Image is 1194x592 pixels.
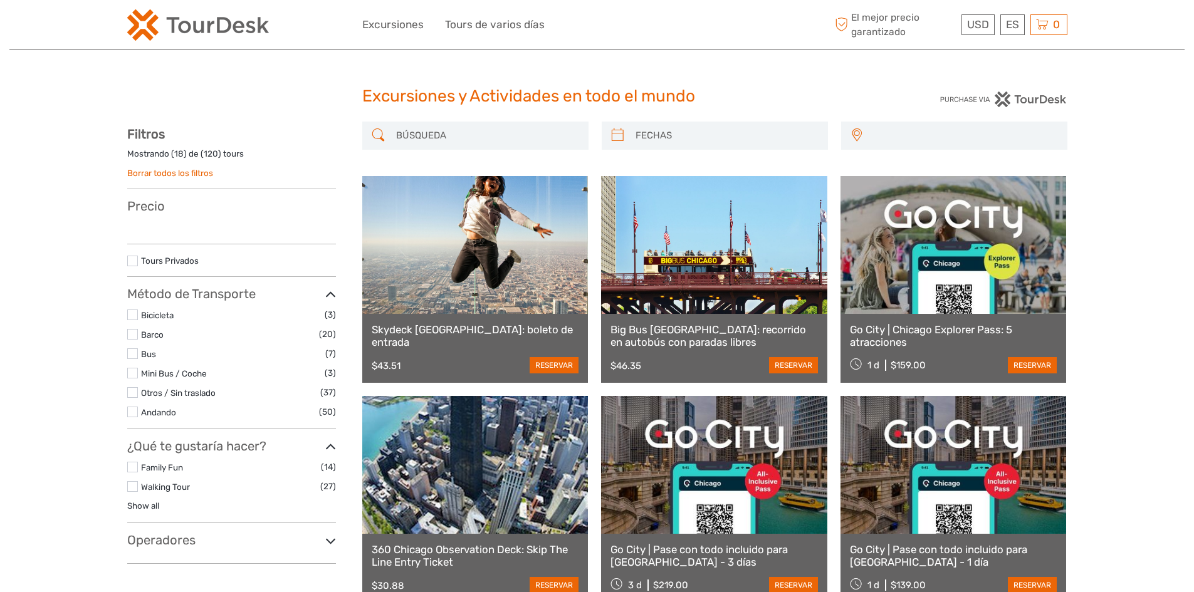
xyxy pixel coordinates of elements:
a: Walking Tour [141,482,190,492]
span: El mejor precio garantizado [832,11,958,38]
a: Show all [127,501,159,511]
a: Borrar todos los filtros [127,168,213,178]
a: Go City | Chicago Explorer Pass: 5 atracciones [850,323,1057,349]
a: reservar [1008,357,1057,373]
div: $139.00 [891,579,926,591]
a: reservar [769,357,818,373]
div: Mostrando ( ) de ( ) tours [127,148,336,167]
span: (27) [320,479,336,494]
div: $219.00 [653,579,688,591]
h1: Excursiones y Actividades en todo el mundo [362,86,832,106]
a: reservar [530,357,579,373]
label: 120 [204,148,218,160]
a: Tours Privados [141,256,199,266]
div: $43.51 [372,360,401,371]
span: (3) [325,366,336,380]
a: Andando [141,407,176,417]
span: USD [967,18,989,31]
label: 18 [174,148,184,160]
span: 3 d [628,579,642,591]
span: (50) [319,405,336,419]
a: Otros / Sin traslado [141,388,216,398]
a: Family Fun [141,462,183,472]
div: $159.00 [891,360,926,371]
span: (7) [325,346,336,361]
img: PurchaseViaTourDesk.png [940,91,1067,107]
span: (37) [320,385,336,400]
span: (14) [321,460,336,474]
div: $46.35 [610,360,641,371]
a: Barco [141,330,164,340]
h3: Método de Transporte [127,286,336,301]
span: 1 d [867,360,879,371]
span: 0 [1051,18,1062,31]
div: $30.88 [372,580,404,591]
h3: Operadores [127,532,336,548]
span: (20) [319,327,336,341]
span: (3) [325,308,336,322]
div: ES [1000,14,1025,35]
span: 1 d [867,579,879,591]
a: Big Bus [GEOGRAPHIC_DATA]: recorrido en autobús con paradas libres [610,323,818,349]
img: 2254-3441b4b5-4e5f-4d00-b396-31f1d84a6ebf_logo_small.png [127,9,269,41]
input: FECHAS [631,125,822,147]
a: Go City | Pase con todo incluido para [GEOGRAPHIC_DATA] - 1 día [850,543,1057,569]
a: Go City | Pase con todo incluido para [GEOGRAPHIC_DATA] - 3 días [610,543,818,569]
a: Tours de varios días [445,16,545,34]
a: Skydeck [GEOGRAPHIC_DATA]: boleto de entrada [372,323,579,349]
h3: ¿Qué te gustaría hacer? [127,439,336,454]
input: BÚSQUEDA [391,125,582,147]
a: Bus [141,349,156,359]
a: Mini Bus / Coche [141,368,207,378]
a: Excursiones [362,16,424,34]
strong: Filtros [127,127,165,142]
a: 360 Chicago Observation Deck: Skip The Line Entry Ticket [372,543,579,569]
h3: Precio [127,199,336,214]
a: Bicicleta [141,310,174,320]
